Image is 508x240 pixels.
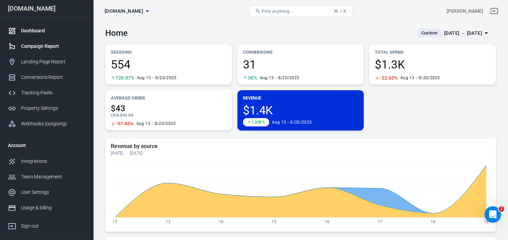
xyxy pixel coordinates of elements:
div: Tracking Pixels [21,89,85,96]
span: CPA : [111,113,120,118]
p: Sessions [111,49,226,56]
div: v 4.0.25 [19,11,34,17]
div: Conversions Report [21,74,85,81]
h3: Home [105,28,128,38]
li: Account [2,137,91,154]
img: logo_orange.svg [11,11,17,17]
p: Conversions [243,49,359,56]
span: $1.4K [243,104,359,116]
div: Keywords by Traffic [76,41,116,45]
span: -97.45% [116,121,134,126]
tspan: 17 [378,219,383,224]
button: Custom[DATE] － [DATE] [412,28,496,39]
p: Total Spend [375,49,490,56]
button: Find anything...⌘ + K [249,5,353,17]
span: Custom [419,30,440,36]
div: Aug 13－8/20/2025 [136,121,176,126]
button: [DOMAIN_NAME] [102,5,152,18]
div: Account id: RgmCiDus [447,8,483,15]
tspan: 19 [484,219,489,224]
div: Integrations [21,158,85,165]
a: Tracking Pixels [2,85,91,101]
a: Sign out [2,216,91,234]
div: Dashboard [21,27,85,34]
span: $43 [111,104,226,113]
div: Aug 13－8/20/2025 [137,75,177,81]
a: Property Settings [2,101,91,116]
div: Webhooks (outgoing) [21,120,85,127]
div: Campaign Report [21,43,85,50]
div: User Settings [21,189,85,196]
a: Campaign Report [2,39,91,54]
a: Webhooks (outgoing) [2,116,91,132]
div: [DATE] － [DATE] [111,150,490,156]
div: [DATE] － [DATE] [444,29,482,38]
tspan: 16 [325,219,330,224]
span: Find anything... [262,9,293,14]
span: 726.87% [116,75,134,80]
a: Landing Page Report [2,54,91,70]
p: Average Order [111,94,226,102]
span: -22.62% [380,75,398,80]
div: Landing Page Report [21,58,85,65]
img: website_grey.svg [11,18,17,23]
h5: Revenue by source [111,143,490,150]
a: User Settings [2,185,91,200]
div: Team Management [21,173,85,180]
img: tab_keywords_by_traffic_grey.svg [69,40,74,45]
div: Usage & billing [21,204,85,211]
div: ⌘ + K [334,9,346,14]
a: Usage & billing [2,200,91,216]
div: Property Settings [21,105,85,112]
tspan: 12 [113,219,117,224]
p: Revenue [243,94,359,102]
a: Team Management [2,169,91,185]
a: Conversions Report [2,70,91,85]
span: 31 [243,59,359,70]
div: Domain Overview [26,41,62,45]
span: $1.3K [375,59,490,70]
span: 554 [111,59,226,70]
div: Domain: [DOMAIN_NAME] [18,18,76,23]
span: 1.02K% [251,120,265,124]
div: Sign out [21,222,85,230]
div: Aug 13－8/20/2025 [260,75,300,81]
span: 1 [499,206,504,212]
span: thrivecart.com [105,7,143,15]
tspan: 14 [218,219,223,224]
a: Dashboard [2,23,91,39]
img: tab_domain_overview_orange.svg [19,40,24,45]
div: Aug 13－8/20/2025 [400,75,440,81]
span: 3K% [248,75,257,80]
div: [DOMAIN_NAME] [2,6,91,12]
div: Aug 13－8/20/2025 [272,119,312,125]
a: Sign out [486,3,502,19]
tspan: 18 [431,219,436,224]
iframe: Intercom live chat [485,206,501,223]
a: Integrations [2,154,91,169]
span: $42.04 [120,113,133,118]
tspan: 15 [272,219,276,224]
tspan: 13 [166,219,170,224]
